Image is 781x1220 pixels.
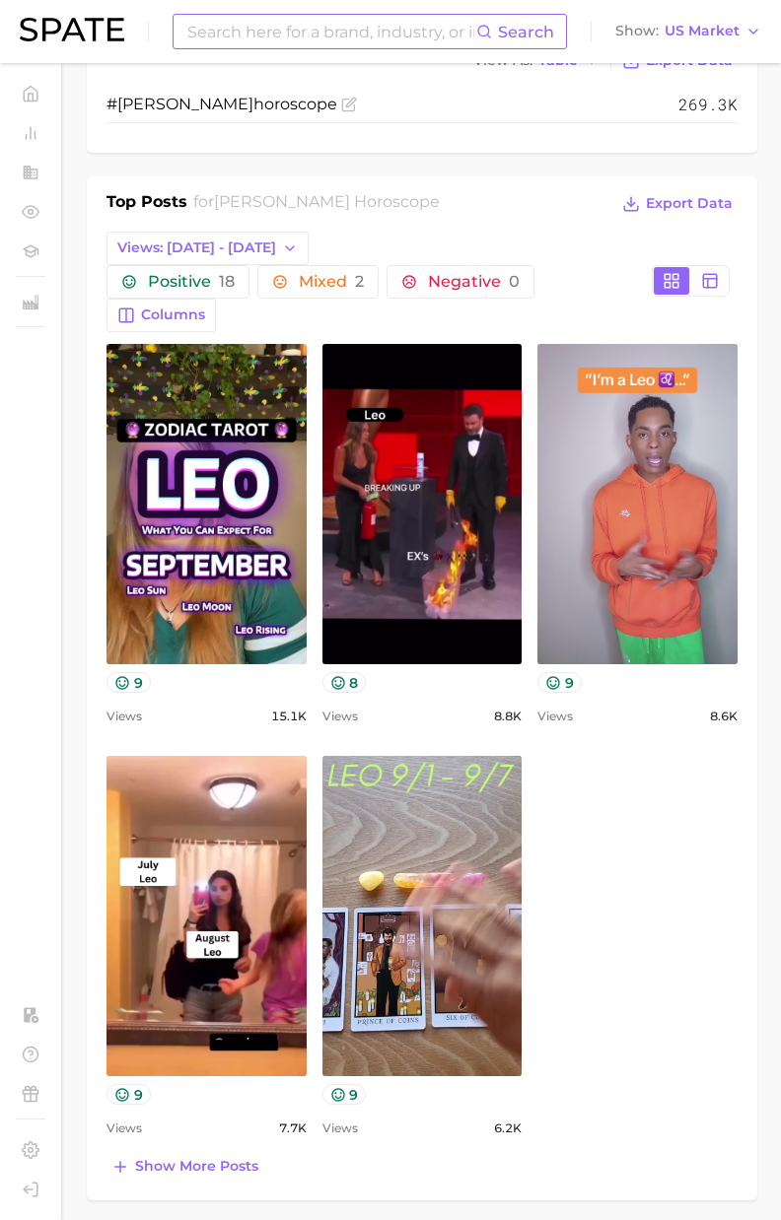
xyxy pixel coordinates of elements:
img: SPATE [20,18,124,41]
span: Show [615,26,659,36]
button: 9 [106,1084,151,1105]
h2: for [193,190,440,220]
span: horoscope [253,95,337,113]
span: Negative [428,274,520,290]
button: 9 [322,1084,367,1105]
button: Views: [DATE] - [DATE] [106,232,309,265]
span: Mixed [299,274,364,290]
span: 7.7k [279,1117,307,1140]
input: Search here for a brand, industry, or ingredient [185,15,476,48]
span: US Market [665,26,740,36]
button: Export Data [617,190,738,218]
span: 15.1k [271,705,307,728]
span: Search [498,23,554,41]
button: 8 [322,672,367,693]
span: 8.6k [710,705,738,728]
button: 9 [537,672,582,693]
span: Views [322,1117,358,1140]
button: Flag as miscategorized or irrelevant [341,97,357,112]
span: 0 [509,272,520,291]
span: [PERSON_NAME] [117,95,253,113]
span: Views [322,705,358,728]
button: ShowUS Market [610,19,766,44]
span: Export Data [646,195,733,212]
span: Show more posts [135,1158,258,1175]
span: View As [473,55,532,66]
span: Columns [141,306,205,323]
span: 18 [219,272,235,291]
span: 2 [355,272,364,291]
button: 9 [106,672,151,693]
span: 6.2k [494,1117,522,1140]
span: Views [537,705,573,728]
span: Views [106,1117,142,1140]
a: Log out. Currently logged in with e-mail yumi.toki@spate.nyc. [16,1175,45,1204]
span: 8.8k [494,705,522,728]
span: [PERSON_NAME] horoscope [214,192,440,211]
span: Views [106,705,142,728]
span: # [106,95,337,113]
h1: Top Posts [106,190,187,220]
span: 269.3k [678,93,738,116]
span: Views: [DATE] - [DATE] [117,239,276,256]
span: Positive [148,274,235,290]
button: Show more posts [106,1153,263,1181]
button: Columns [106,299,216,332]
span: Table [538,55,578,66]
